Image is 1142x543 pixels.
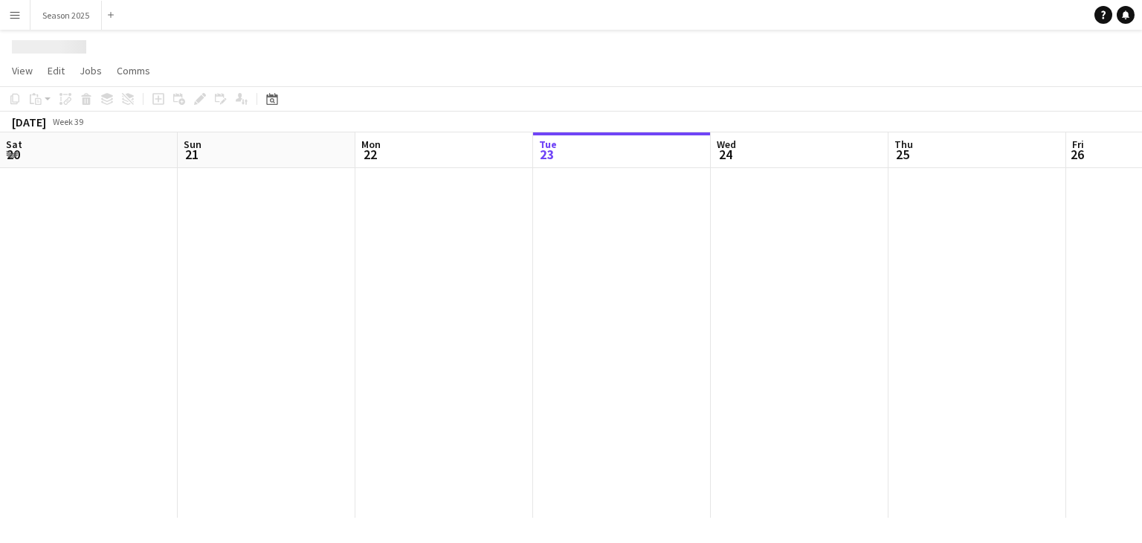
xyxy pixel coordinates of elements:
[714,146,736,163] span: 24
[74,61,108,80] a: Jobs
[892,146,913,163] span: 25
[539,138,557,151] span: Tue
[1070,146,1084,163] span: 26
[537,146,557,163] span: 23
[49,116,86,127] span: Week 39
[894,138,913,151] span: Thu
[111,61,156,80] a: Comms
[4,146,22,163] span: 20
[12,115,46,129] div: [DATE]
[1072,138,1084,151] span: Fri
[12,64,33,77] span: View
[42,61,71,80] a: Edit
[361,138,381,151] span: Mon
[184,138,201,151] span: Sun
[48,64,65,77] span: Edit
[30,1,102,30] button: Season 2025
[117,64,150,77] span: Comms
[6,61,39,80] a: View
[717,138,736,151] span: Wed
[6,138,22,151] span: Sat
[181,146,201,163] span: 21
[359,146,381,163] span: 22
[80,64,102,77] span: Jobs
